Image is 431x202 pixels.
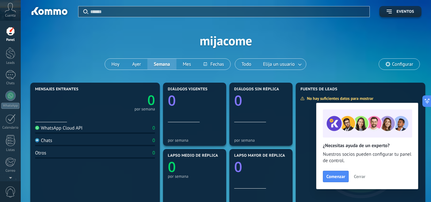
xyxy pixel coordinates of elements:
div: por semana [168,138,221,143]
text: 0 [168,157,176,176]
div: 0 [152,138,155,144]
div: Chats [1,81,20,86]
img: WhatsApp Cloud API [35,126,39,130]
div: No hay suficientes datos para mostrar [300,96,378,101]
span: Lapso medio de réplica [168,153,218,158]
div: por semana [234,138,288,143]
button: Semana [147,59,176,70]
img: Chats [35,138,39,142]
div: 0 [152,125,155,131]
button: Hoy [105,59,126,70]
span: Nuestros socios pueden configurar tu panel de control. [323,151,412,164]
span: Diálogos sin réplica [234,87,279,92]
button: Mes [176,59,197,70]
button: Comenzar [323,171,349,182]
h2: ¿Necesitas ayuda de un experto? [323,143,412,149]
button: Elija un usuario [258,59,306,70]
span: Lapso mayor de réplica [234,153,285,158]
div: WhatsApp Cloud API [35,125,83,131]
div: Chats [35,138,52,144]
button: Fechas [197,59,230,70]
div: Panel [1,38,20,42]
button: Ayer [126,59,147,70]
div: Calendario [1,126,20,130]
button: Todo [235,59,258,70]
button: Eventos [379,6,421,17]
span: Cuenta [5,14,16,18]
a: 0 [95,91,155,109]
span: Eventos [397,10,414,14]
div: Listas [1,148,20,152]
div: por semana [134,108,155,111]
span: Fuentes de leads [301,87,338,92]
button: Cerrar [351,172,368,181]
div: 0 [152,150,155,156]
div: por semana [168,174,221,179]
span: Comenzar [326,174,345,179]
text: 0 [234,91,242,110]
div: Correo [1,169,20,173]
span: Mensajes entrantes [35,87,78,92]
div: Otros [35,150,46,156]
span: Elija un usuario [262,60,296,69]
text: 0 [147,91,155,109]
span: Cerrar [354,174,365,179]
text: 0 [234,157,242,176]
text: 0 [168,91,176,110]
span: Diálogos vigentes [168,87,208,92]
div: WhatsApp [1,103,19,109]
span: Configurar [392,62,413,67]
div: Leads [1,61,20,65]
